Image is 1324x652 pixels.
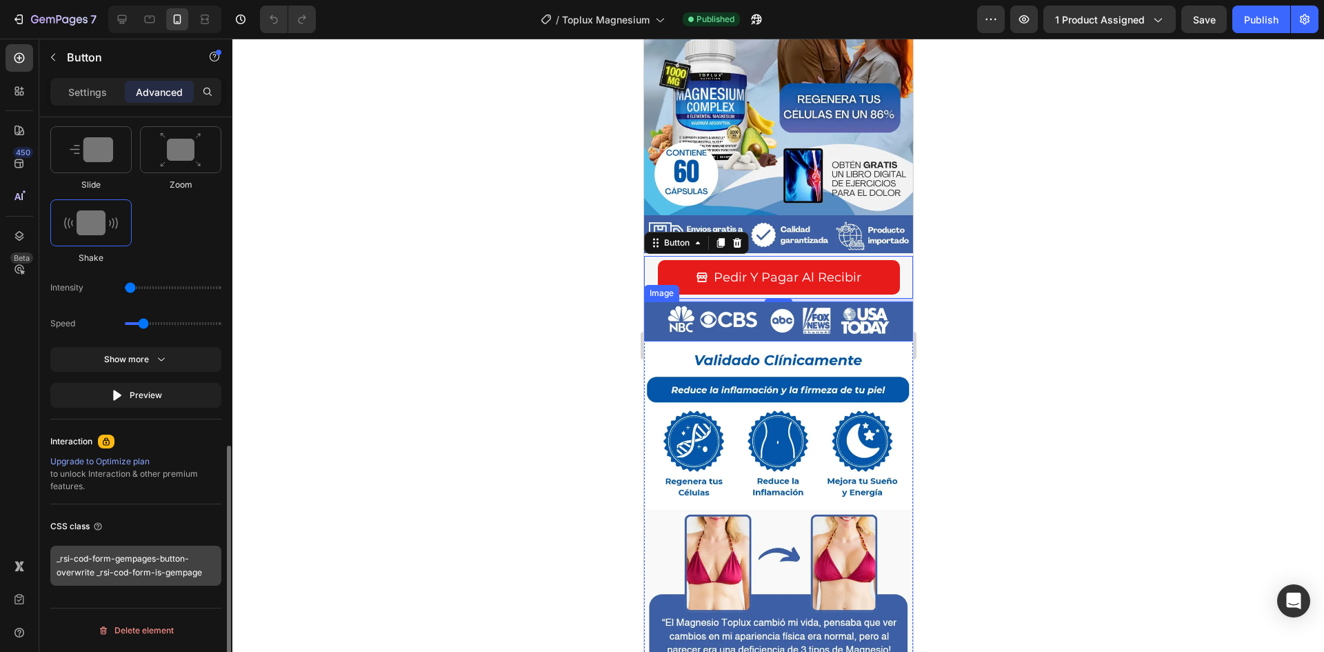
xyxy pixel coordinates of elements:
[1277,584,1310,618] div: Open Intercom Messenger
[50,620,221,642] button: Delete element
[50,383,221,408] button: Preview
[13,147,33,158] div: 450
[6,6,103,33] button: 7
[1232,6,1290,33] button: Publish
[104,353,168,366] div: Show more
[136,85,183,99] p: Advanced
[50,520,103,533] div: CSS class
[696,13,734,26] span: Published
[67,49,184,66] p: Button
[170,179,192,191] span: Zoom
[1181,6,1227,33] button: Save
[562,12,650,27] span: Toplux Magnesium
[50,281,83,295] span: Intensity
[10,253,33,264] div: Beta
[644,39,913,652] iframe: Design area
[1055,12,1145,27] span: 1 product assigned
[556,12,559,27] span: /
[1244,12,1278,27] div: Publish
[1193,14,1216,26] span: Save
[81,179,101,191] span: Slide
[79,252,103,264] span: Shake
[70,137,113,162] img: animation-image
[110,388,162,402] div: Preview
[64,210,118,235] img: animation-image
[1043,6,1176,33] button: 1 product assigned
[50,347,221,372] button: Show more
[50,455,221,468] div: Upgrade to Optimize plan
[260,6,316,33] div: Undo/Redo
[50,455,221,493] div: to unlock Interaction & other premium features.
[90,11,97,28] p: 7
[50,435,92,448] div: Interaction
[50,317,75,330] span: Speed
[98,622,174,639] div: Delete element
[160,132,201,168] img: animation-image
[68,85,107,99] p: Settings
